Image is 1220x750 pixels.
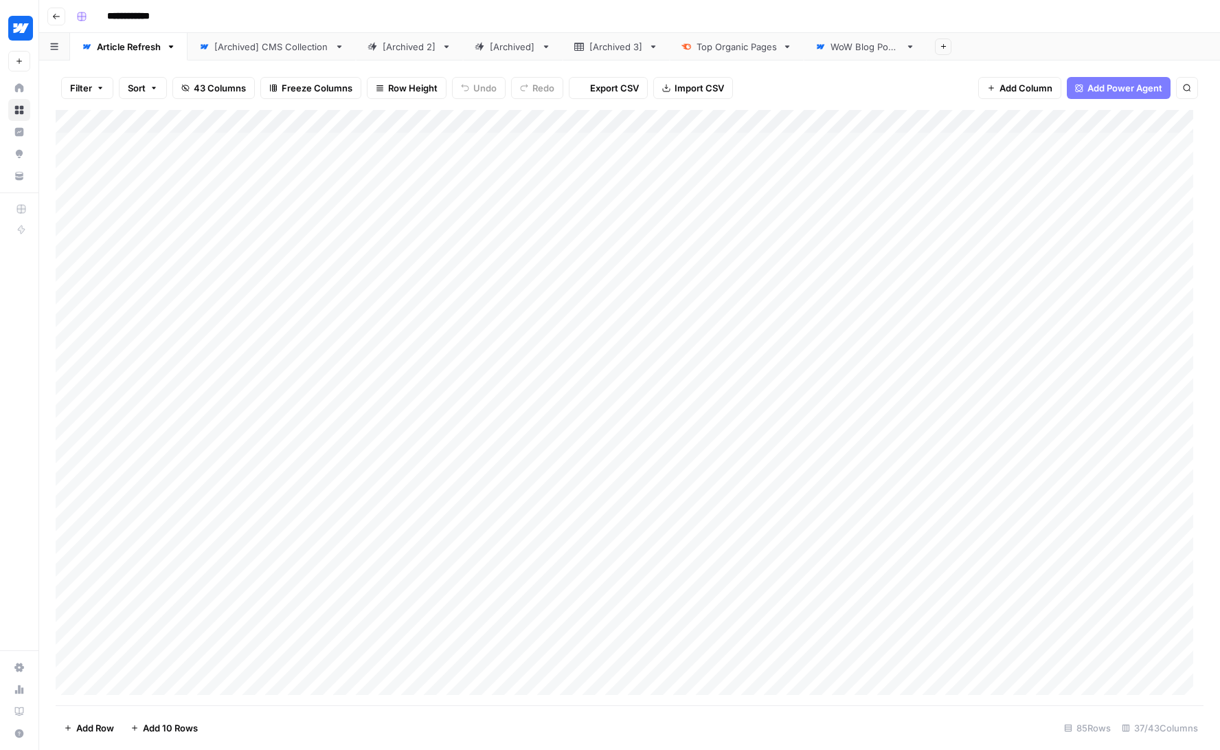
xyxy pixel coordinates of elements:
button: Redo [511,77,563,99]
button: Undo [452,77,506,99]
a: Learning Hub [8,701,30,723]
a: [Archived 3] [563,33,670,60]
span: Row Height [388,81,438,95]
span: Redo [532,81,554,95]
a: Browse [8,99,30,121]
a: Usage [8,679,30,701]
a: Settings [8,657,30,679]
a: Your Data [8,165,30,187]
button: Workspace: Webflow [8,11,30,45]
button: Filter [61,77,113,99]
a: Top Organic Pages [670,33,804,60]
span: Add 10 Rows [143,721,198,735]
button: Freeze Columns [260,77,361,99]
button: Import CSV [653,77,733,99]
a: Opportunities [8,143,30,165]
div: 37/43 Columns [1116,717,1204,739]
span: Freeze Columns [282,81,352,95]
span: Add Column [999,81,1052,95]
div: [Archived 3] [589,40,643,54]
a: [Archived 2] [356,33,463,60]
a: [Archived] [463,33,563,60]
span: Import CSV [675,81,724,95]
a: [Archived] CMS Collection [188,33,356,60]
span: Add Power Agent [1087,81,1162,95]
button: Add 10 Rows [122,717,206,739]
button: 43 Columns [172,77,255,99]
div: 85 Rows [1059,717,1116,739]
button: Sort [119,77,167,99]
a: WoW Blog Posts [804,33,927,60]
div: Article Refresh [97,40,161,54]
div: [Archived 2] [383,40,436,54]
a: Insights [8,121,30,143]
div: Top Organic Pages [697,40,777,54]
span: Undo [473,81,497,95]
button: Add Power Agent [1067,77,1171,99]
button: Row Height [367,77,447,99]
button: Add Row [56,717,122,739]
span: Export CSV [590,81,639,95]
a: Home [8,77,30,99]
a: Article Refresh [70,33,188,60]
img: Webflow Logo [8,16,33,41]
span: Sort [128,81,146,95]
div: WoW Blog Posts [831,40,900,54]
div: [Archived] [490,40,536,54]
div: [Archived] CMS Collection [214,40,329,54]
span: Filter [70,81,92,95]
span: Add Row [76,721,114,735]
span: 43 Columns [194,81,246,95]
button: Export CSV [569,77,648,99]
button: Add Column [978,77,1061,99]
button: Help + Support [8,723,30,745]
